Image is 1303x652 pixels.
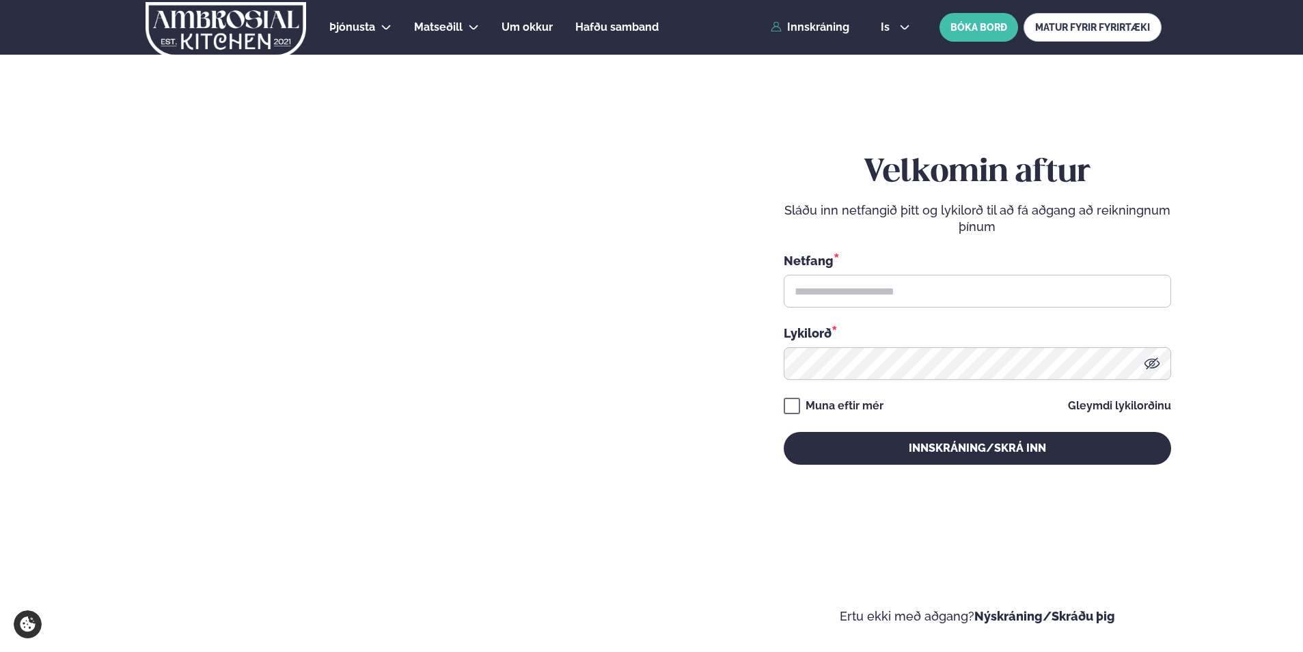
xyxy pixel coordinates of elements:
[414,21,463,33] span: Matseðill
[329,21,375,33] span: Þjónusta
[881,22,894,33] span: is
[1068,400,1171,411] a: Gleymdi lykilorðinu
[575,19,659,36] a: Hafðu samband
[1024,13,1162,42] a: MATUR FYRIR FYRIRTÆKI
[502,19,553,36] a: Um okkur
[784,432,1171,465] button: Innskráning/Skrá inn
[784,154,1171,192] h2: Velkomin aftur
[144,2,307,58] img: logo
[575,21,659,33] span: Hafðu samband
[41,406,325,521] h2: Velkomin á Ambrosial kitchen!
[693,608,1263,625] p: Ertu ekki með aðgang?
[784,252,1171,269] div: Netfang
[870,22,921,33] button: is
[414,19,463,36] a: Matseðill
[771,21,849,33] a: Innskráning
[939,13,1018,42] button: BÓKA BORÐ
[329,19,375,36] a: Þjónusta
[14,610,42,638] a: Cookie settings
[502,21,553,33] span: Um okkur
[784,324,1171,342] div: Lykilorð
[974,609,1115,623] a: Nýskráning/Skráðu þig
[784,202,1171,235] p: Sláðu inn netfangið þitt og lykilorð til að fá aðgang að reikningnum þínum
[41,537,325,570] p: Ef eitthvað sameinar fólk, þá er [PERSON_NAME] matarferðalag.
